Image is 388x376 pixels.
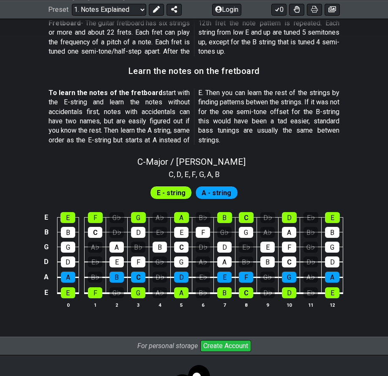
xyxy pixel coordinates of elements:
td: E [41,285,52,301]
div: D [174,272,189,283]
div: D♭ [196,242,210,253]
div: A♭ [196,256,210,267]
div: B♭ [196,212,210,223]
span: First enable full edit mode to edit [202,187,231,199]
div: D♭ [260,287,275,298]
button: Share Preset [167,3,182,15]
span: , [174,169,177,180]
button: Print [307,3,322,15]
button: Create image [325,3,340,15]
span: C [169,169,174,180]
div: C [239,287,253,298]
span: C - Major / [PERSON_NAME] [137,157,246,167]
th: 12 [322,300,343,309]
div: A♭ [303,272,318,283]
th: 0 [57,300,79,309]
span: G [199,169,204,180]
div: A [325,272,339,283]
div: F [88,212,103,223]
td: B [41,225,52,240]
div: A [174,212,189,223]
span: B [215,169,220,180]
div: G [239,227,253,238]
div: C [131,272,145,283]
div: A [217,256,232,267]
th: 1 [85,300,106,309]
div: B [325,227,339,238]
th: 8 [235,300,257,309]
div: C [282,256,296,267]
td: E [41,210,52,225]
span: , [181,169,185,180]
div: D♭ [109,227,124,238]
div: E♭ [303,287,318,298]
td: G [41,240,52,254]
div: G♭ [109,212,124,223]
div: G [61,242,75,253]
div: E [174,227,189,238]
div: A [174,287,189,298]
button: Edit Preset [149,3,164,15]
span: F [192,169,196,180]
th: 10 [279,300,300,309]
div: B [109,272,124,283]
div: G [325,242,339,253]
i: For personal storage [137,342,198,350]
div: A♭ [260,227,275,238]
div: D [282,212,297,223]
p: - The guitar fretboard has six strings or more and about 22 frets. Each fret can play the frequen... [49,19,339,57]
span: , [204,169,208,180]
div: C [88,227,102,238]
div: E♭ [88,256,102,267]
div: E [325,287,339,298]
div: B♭ [239,256,253,267]
div: D♭ [153,272,167,283]
span: E [185,169,189,180]
th: 6 [192,300,214,309]
div: D♭ [260,212,275,223]
button: Create Account [200,340,251,352]
th: 2 [106,300,128,309]
div: E [60,212,75,223]
div: B [153,242,167,253]
button: Toggle Dexterity for all fretkits [289,3,304,15]
div: F [131,256,145,267]
div: G [131,287,145,298]
td: A [41,270,52,285]
div: A [282,227,296,238]
th: 3 [128,300,149,309]
div: A♭ [88,242,102,253]
section: Scale pitch classes [165,167,224,180]
div: D [131,227,145,238]
div: F [282,242,296,253]
button: Login [212,3,241,15]
div: F [196,227,210,238]
div: A [109,242,124,253]
span: A [207,169,212,180]
span: Preset [48,5,68,14]
div: B [217,287,232,298]
span: First enable full edit mode to edit [157,187,186,199]
div: E♭ [239,242,253,253]
strong: To learn the notes of the fretboard [49,89,162,97]
div: A [61,272,75,283]
div: B [61,227,75,238]
div: E♭ [153,227,167,238]
div: D [61,256,75,267]
div: C [174,242,189,253]
div: D [282,287,296,298]
div: D♭ [303,256,318,267]
th: 5 [171,300,192,309]
div: B♭ [196,287,210,298]
span: , [212,169,215,180]
div: E [217,272,232,283]
div: B♭ [303,227,318,238]
div: G [174,256,189,267]
span: D [177,169,181,180]
div: E [109,256,124,267]
div: G♭ [260,272,275,283]
div: B♭ [131,242,145,253]
h3: Learn the notes on the fretboard [128,66,260,76]
div: E♭ [303,212,318,223]
div: A♭ [153,287,167,298]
